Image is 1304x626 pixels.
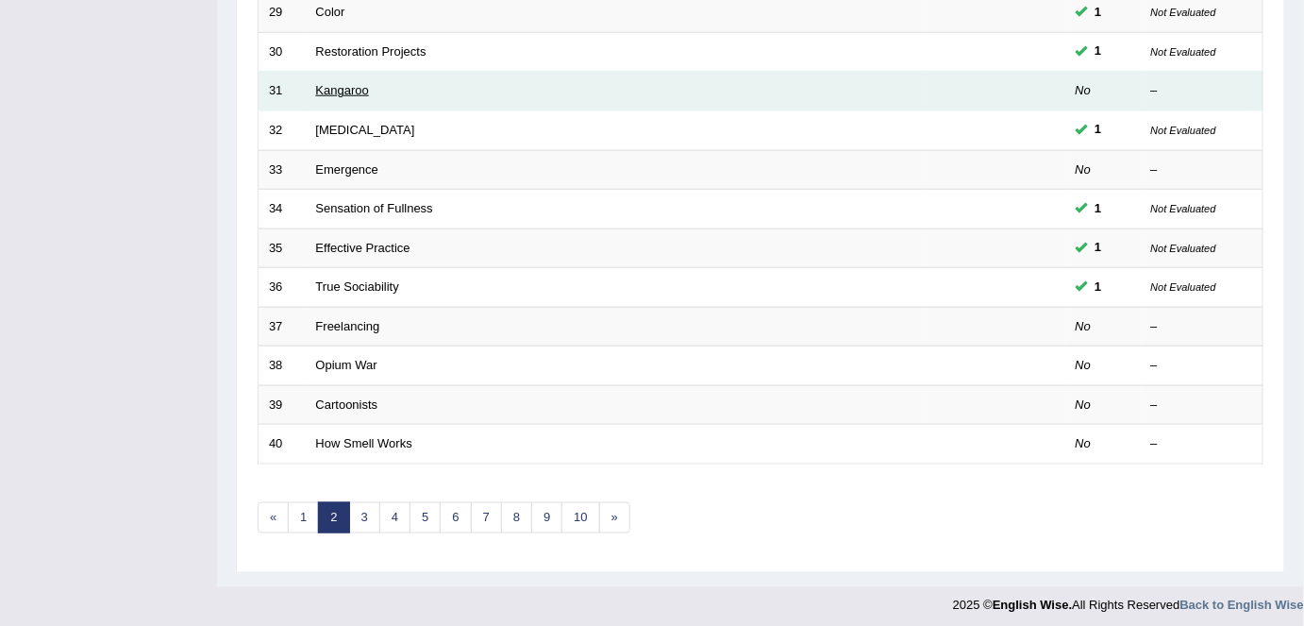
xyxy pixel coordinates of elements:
[316,44,426,59] a: Restoration Projects
[993,599,1072,613] strong: English Wise.
[599,502,630,533] a: »
[1076,83,1092,97] em: No
[316,83,369,97] a: Kangaroo
[1088,42,1110,61] span: You can still take this question
[1151,46,1216,58] small: Not Evaluated
[1088,238,1110,258] span: You can still take this question
[1076,398,1092,412] em: No
[349,502,380,533] a: 3
[316,398,378,412] a: Cartoonists
[1088,3,1110,23] span: You can still take this question
[1151,357,1253,375] div: –
[1076,162,1092,177] em: No
[259,150,306,190] td: 33
[316,123,415,137] a: [MEDICAL_DATA]
[1151,281,1216,293] small: Not Evaluated
[953,587,1304,615] div: 2025 © All Rights Reserved
[1151,125,1216,136] small: Not Evaluated
[259,228,306,268] td: 35
[1180,599,1304,613] a: Back to English Wise
[1151,161,1253,179] div: –
[259,347,306,386] td: 38
[440,502,471,533] a: 6
[258,502,289,533] a: «
[316,319,380,333] a: Freelancing
[1151,82,1253,100] div: –
[259,72,306,111] td: 31
[316,241,410,255] a: Effective Practice
[316,162,378,177] a: Emergence
[410,502,441,533] a: 5
[1088,278,1110,297] span: You can still take this question
[288,502,319,533] a: 1
[316,5,345,19] a: Color
[316,201,433,215] a: Sensation of Fullness
[316,436,412,450] a: How Smell Works
[1151,243,1216,254] small: Not Evaluated
[1076,436,1092,450] em: No
[531,502,562,533] a: 9
[1151,397,1253,415] div: –
[1151,203,1216,214] small: Not Evaluated
[561,502,599,533] a: 10
[1088,120,1110,140] span: You can still take this question
[259,32,306,72] td: 30
[501,502,532,533] a: 8
[1151,7,1216,18] small: Not Evaluated
[259,385,306,425] td: 39
[1151,435,1253,453] div: –
[318,502,349,533] a: 2
[379,502,410,533] a: 4
[259,268,306,308] td: 36
[1076,358,1092,372] em: No
[1076,319,1092,333] em: No
[259,110,306,150] td: 32
[259,425,306,465] td: 40
[1088,199,1110,219] span: You can still take this question
[259,307,306,347] td: 37
[316,279,399,294] a: True Sociability
[259,190,306,229] td: 34
[316,358,377,372] a: Opium War
[1151,318,1253,336] div: –
[471,502,502,533] a: 7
